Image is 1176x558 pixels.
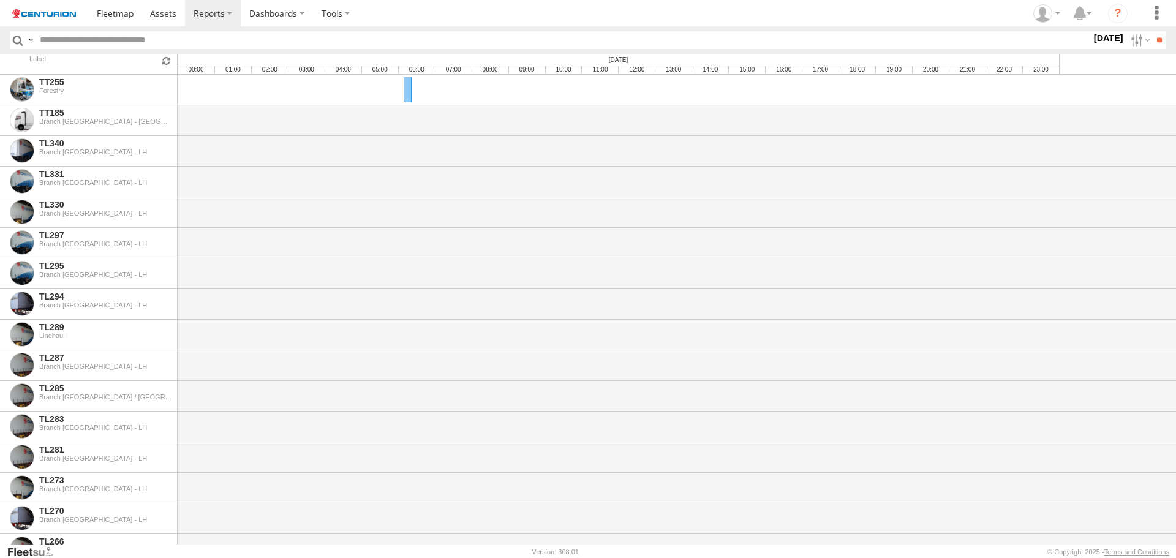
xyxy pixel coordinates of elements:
[39,383,172,393] a: TL285
[39,138,172,148] a: TL340
[765,66,802,73] span: 16:00
[39,445,172,454] a: TL281
[39,240,172,247] div: Branch [GEOGRAPHIC_DATA] - LH
[618,66,655,73] span: 12:00
[39,414,172,424] a: TL283
[325,66,361,73] span: 04:00
[10,383,34,408] a: View Asset Details
[39,200,172,209] a: TL330
[39,230,172,240] a: TL297
[728,66,765,73] span: 15:00
[10,414,34,439] a: View Asset Details
[39,301,172,309] div: Branch [GEOGRAPHIC_DATA] - LH
[10,506,34,530] a: View Asset Details
[214,66,251,73] span: 01:00
[435,66,472,73] span: 07:00
[802,66,839,73] span: 17:00
[39,363,172,370] div: Branch [GEOGRAPHIC_DATA] - LH
[39,475,172,485] a: TL273
[875,66,912,73] span: 19:00
[39,169,172,179] a: TL331
[949,66,986,73] span: 21:00
[39,118,172,125] div: Branch [GEOGRAPHIC_DATA] - [GEOGRAPHIC_DATA]
[39,537,172,546] a: TL266
[39,209,172,217] div: Branch [GEOGRAPHIC_DATA] - LH
[839,66,875,73] span: 18:00
[398,66,435,73] span: 06:00
[10,77,34,102] a: View Asset Details
[10,475,34,500] a: View Asset Details
[655,66,692,73] span: 13:00
[39,179,172,186] div: Branch [GEOGRAPHIC_DATA] - LH
[251,66,288,73] span: 02:00
[1108,4,1128,23] i: ?
[545,66,582,73] span: 10:00
[39,148,172,156] div: Branch [GEOGRAPHIC_DATA] - LH
[10,230,34,255] a: View Asset Details
[912,66,949,73] span: 20:00
[288,66,325,73] span: 03:00
[10,322,34,347] a: View Asset Details
[26,31,36,49] label: Search Query
[178,66,214,73] span: 00:00
[692,66,728,73] span: 14:00
[39,424,172,431] div: Branch [GEOGRAPHIC_DATA] - LH
[39,454,172,462] div: Branch [GEOGRAPHIC_DATA] - LH
[1091,31,1126,45] label: [DATE]
[1029,4,1065,23] div: Donald Pinkerton
[10,292,34,316] a: View Asset Details
[532,548,579,556] div: Version: 308.01
[986,66,1022,73] span: 22:00
[39,506,172,516] a: TL270
[39,393,172,401] div: Branch [GEOGRAPHIC_DATA] / [GEOGRAPHIC_DATA] - LH
[10,353,34,377] a: View Asset Details
[10,200,34,224] a: View Asset Details
[10,108,34,132] a: View Asset Details
[10,445,34,469] a: View Asset Details
[1022,66,1059,73] span: 23:00
[178,54,1059,66] div: [DATE]
[361,66,398,73] span: 05:00
[39,87,172,94] div: Forestry
[10,138,34,163] a: View Asset Details
[39,77,172,87] a: TT255
[39,353,172,363] a: TL287
[39,292,172,301] a: TL294
[156,54,177,67] span: Refresh
[10,261,34,285] a: View Asset Details
[24,54,156,74] div: Click to Sort
[39,485,172,492] div: Branch [GEOGRAPHIC_DATA] - LH
[581,66,618,73] span: 11:00
[12,9,76,18] img: logo.svg
[10,169,34,194] a: View Asset Details
[39,261,172,271] a: TL295
[7,546,63,558] a: Visit our Website
[1126,31,1152,49] label: Search Filter Options
[39,322,172,332] a: TL289
[39,516,172,523] div: Branch [GEOGRAPHIC_DATA] - LH
[39,332,172,339] div: Linehaul
[508,66,545,73] span: 09:00
[39,108,172,118] a: TT185
[472,66,508,73] span: 08:00
[39,271,172,278] div: Branch [GEOGRAPHIC_DATA] - LH
[1047,548,1169,556] div: © Copyright 2025 -
[1104,548,1169,556] a: Terms and Conditions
